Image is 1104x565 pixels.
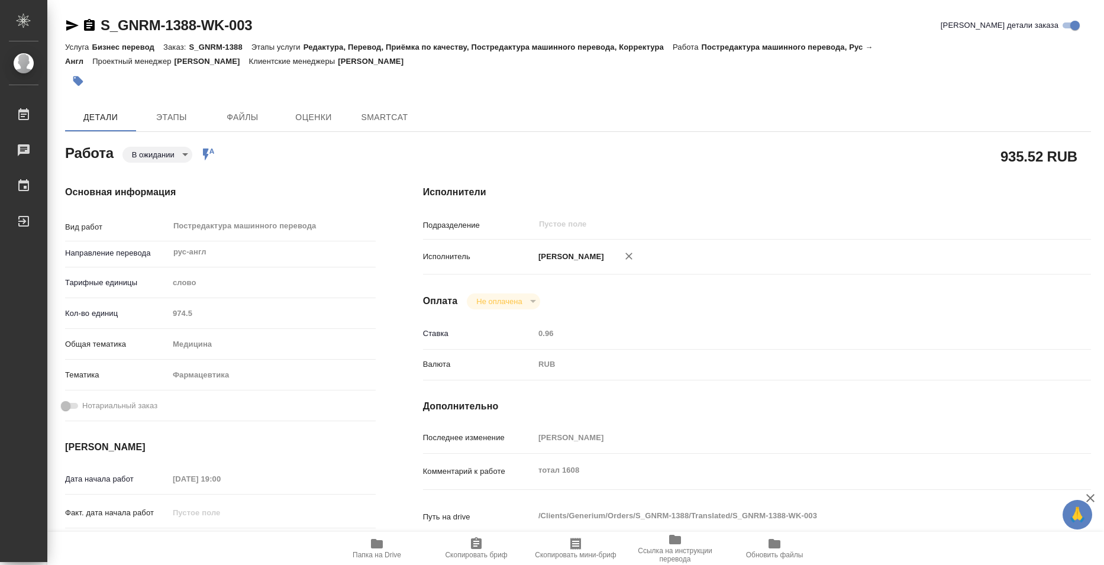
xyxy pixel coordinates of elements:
input: Пустое поле [169,470,272,487]
h2: 935.52 RUB [1000,146,1077,166]
p: [PERSON_NAME] [338,57,412,66]
input: Пустое поле [538,217,1008,231]
p: Тарифные единицы [65,277,169,289]
p: Клиентские менеджеры [249,57,338,66]
p: Этапы услуги [251,43,304,51]
button: Папка на Drive [327,532,427,565]
button: Удалить исполнителя [616,243,642,269]
span: Файлы [214,110,271,125]
p: Проектный менеджер [92,57,174,66]
button: Не оплачена [473,296,525,306]
p: S_GNRM-1388 [189,43,251,51]
p: Комментарий к работе [423,466,534,477]
span: 🙏 [1067,502,1087,527]
div: В ожидании [122,147,192,163]
p: [PERSON_NAME] [534,251,604,263]
h2: Работа [65,141,114,163]
h4: Исполнители [423,185,1091,199]
p: Последнее изменение [423,432,534,444]
span: SmartCat [356,110,413,125]
button: Добавить тэг [65,68,91,94]
button: Скопировать бриф [427,532,526,565]
p: Работа [673,43,702,51]
p: Подразделение [423,219,534,231]
h4: Основная информация [65,185,376,199]
p: Кол-во единиц [65,308,169,319]
span: Папка на Drive [353,551,401,559]
h4: [PERSON_NAME] [65,440,376,454]
span: Скопировать мини-бриф [535,551,616,559]
p: Факт. дата начала работ [65,507,169,519]
h4: Оплата [423,294,458,308]
button: Скопировать мини-бриф [526,532,625,565]
p: Направление перевода [65,247,169,259]
span: Обновить файлы [746,551,803,559]
textarea: тотал 1608 [534,460,1035,480]
p: Путь на drive [423,511,534,523]
p: Исполнитель [423,251,534,263]
div: слово [169,273,376,293]
span: Оценки [285,110,342,125]
span: Ссылка на инструкции перевода [632,547,718,563]
span: Детали [72,110,129,125]
div: В ожидании [467,293,540,309]
p: Дата начала работ [65,473,169,485]
button: Ссылка на инструкции перевода [625,532,725,565]
h4: Дополнительно [423,399,1091,414]
p: Общая тематика [65,338,169,350]
div: Фармацевтика [169,365,376,385]
p: Бизнес перевод [92,43,163,51]
span: Нотариальный заказ [82,400,157,412]
p: Услуга [65,43,92,51]
div: Медицина [169,334,376,354]
button: Скопировать ссылку [82,18,96,33]
input: Пустое поле [534,429,1035,446]
div: RUB [534,354,1035,374]
textarea: /Clients/Generium/Orders/S_GNRM-1388/Translated/S_GNRM-1388-WK-003 [534,506,1035,526]
input: Пустое поле [169,504,272,521]
button: Скопировать ссылку для ЯМессенджера [65,18,79,33]
p: Валюта [423,359,534,370]
input: Пустое поле [169,305,376,322]
span: Этапы [143,110,200,125]
p: Заказ: [163,43,189,51]
p: Тематика [65,369,169,381]
span: [PERSON_NAME] детали заказа [941,20,1058,31]
a: S_GNRM-1388-WK-003 [101,17,252,33]
p: Ставка [423,328,534,340]
button: 🙏 [1063,500,1092,530]
span: Скопировать бриф [445,551,507,559]
p: Редактура, Перевод, Приёмка по качеству, Постредактура машинного перевода, Корректура [304,43,673,51]
p: [PERSON_NAME] [175,57,249,66]
input: Пустое поле [534,325,1035,342]
button: В ожидании [128,150,178,160]
button: Обновить файлы [725,532,824,565]
p: Вид работ [65,221,169,233]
